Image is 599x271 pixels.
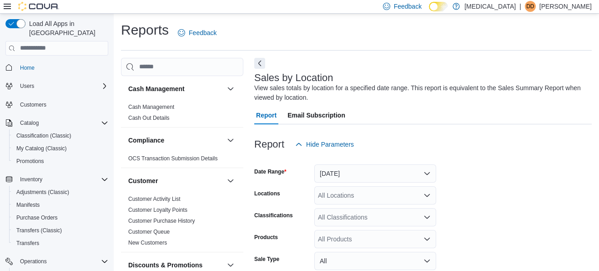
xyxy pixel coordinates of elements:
[16,99,50,110] a: Customers
[16,118,108,128] span: Catalog
[225,260,236,271] button: Discounts & Promotions
[526,1,534,12] span: Dd
[287,106,345,124] span: Email Subscription
[128,176,158,185] h3: Customer
[9,129,112,142] button: Classification (Classic)
[254,212,293,219] label: Classifications
[128,217,195,225] span: Customer Purchase History
[9,155,112,168] button: Promotions
[9,237,112,250] button: Transfers
[519,1,521,12] p: |
[20,101,46,108] span: Customers
[128,229,170,235] a: Customer Queue
[225,175,236,186] button: Customer
[9,186,112,199] button: Adjustments (Classic)
[13,238,43,249] a: Transfers
[20,119,39,127] span: Catalog
[254,139,284,150] h3: Report
[128,103,174,111] span: Cash Management
[128,84,223,93] button: Cash Management
[16,227,62,234] span: Transfers (Classic)
[20,82,34,90] span: Users
[128,155,218,162] a: OCS Transaction Submission Details
[16,132,71,139] span: Classification (Classic)
[13,238,108,249] span: Transfers
[225,83,236,94] button: Cash Management
[429,2,448,11] input: Dark Mode
[225,135,236,146] button: Compliance
[423,214,431,221] button: Open list of options
[128,228,170,235] span: Customer Queue
[254,234,278,241] label: Products
[16,118,42,128] button: Catalog
[128,240,167,246] a: New Customers
[423,192,431,199] button: Open list of options
[13,212,108,223] span: Purchase Orders
[16,201,40,209] span: Manifests
[16,256,50,267] button: Operations
[254,190,280,197] label: Locations
[9,199,112,211] button: Manifests
[20,64,35,72] span: Home
[16,174,46,185] button: Inventory
[314,164,436,183] button: [DATE]
[121,153,243,168] div: Compliance
[256,106,277,124] span: Report
[128,261,223,270] button: Discounts & Promotions
[464,1,516,12] p: [MEDICAL_DATA]
[2,98,112,111] button: Customers
[128,218,195,224] a: Customer Purchase History
[539,1,592,12] p: [PERSON_NAME]
[254,83,587,102] div: View sales totals by location for a specified date range. This report is equivalent to the Sales ...
[394,2,422,11] span: Feedback
[254,168,287,175] label: Date Range
[20,176,42,183] span: Inventory
[121,21,169,39] h1: Reports
[25,19,108,37] span: Load All Apps in [GEOGRAPHIC_DATA]
[16,81,38,92] button: Users
[128,207,187,213] a: Customer Loyalty Points
[128,136,223,145] button: Compliance
[13,143,108,154] span: My Catalog (Classic)
[9,211,112,224] button: Purchase Orders
[16,99,108,110] span: Customers
[16,62,108,73] span: Home
[16,62,38,73] a: Home
[254,256,279,263] label: Sale Type
[16,158,44,165] span: Promotions
[13,199,108,210] span: Manifests
[189,28,216,37] span: Feedback
[16,174,108,185] span: Inventory
[128,115,170,121] a: Cash Out Details
[254,58,265,69] button: Next
[13,156,48,167] a: Promotions
[13,130,75,141] a: Classification (Classic)
[2,117,112,129] button: Catalog
[128,195,181,203] span: Customer Activity List
[16,189,69,196] span: Adjustments (Classic)
[13,143,70,154] a: My Catalog (Classic)
[18,2,59,11] img: Cova
[2,173,112,186] button: Inventory
[121,194,243,252] div: Customer
[2,61,112,74] button: Home
[306,140,354,149] span: Hide Parameters
[16,240,39,247] span: Transfers
[13,225,65,236] a: Transfers (Classic)
[16,145,67,152] span: My Catalog (Classic)
[128,261,202,270] h3: Discounts & Promotions
[128,84,185,93] h3: Cash Management
[121,102,243,127] div: Cash Management
[128,176,223,185] button: Customer
[128,104,174,110] a: Cash Management
[13,187,108,198] span: Adjustments (Classic)
[13,212,61,223] a: Purchase Orders
[314,252,436,270] button: All
[292,135,357,153] button: Hide Parameters
[128,136,164,145] h3: Compliance
[128,114,170,122] span: Cash Out Details
[16,214,58,221] span: Purchase Orders
[13,156,108,167] span: Promotions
